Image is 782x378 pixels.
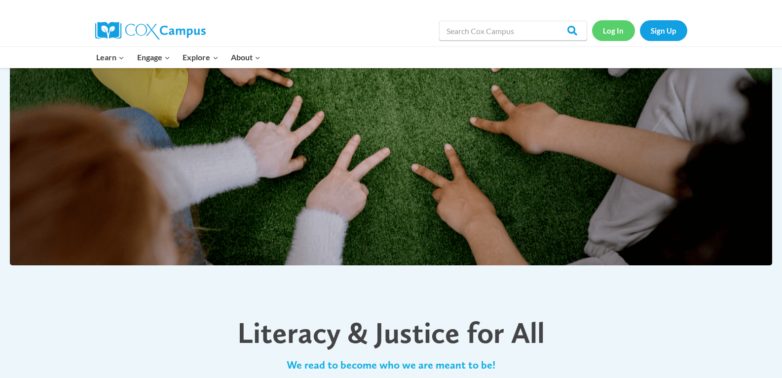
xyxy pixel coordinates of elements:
[287,358,495,371] span: We read to become who we are meant to be!
[131,47,177,68] button: Child menu of Engage
[592,20,635,41] a: Log In
[224,47,267,68] button: Child menu of About
[90,47,267,68] nav: Primary Navigation
[95,22,206,40] img: Cox Campus
[90,47,131,68] button: Child menu of Learn
[237,315,545,350] span: Literacy & Justice for All
[592,20,687,41] nav: Secondary Navigation
[177,47,225,68] button: Child menu of Explore
[640,20,687,41] a: Sign Up
[439,21,587,41] input: Search Cox Campus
